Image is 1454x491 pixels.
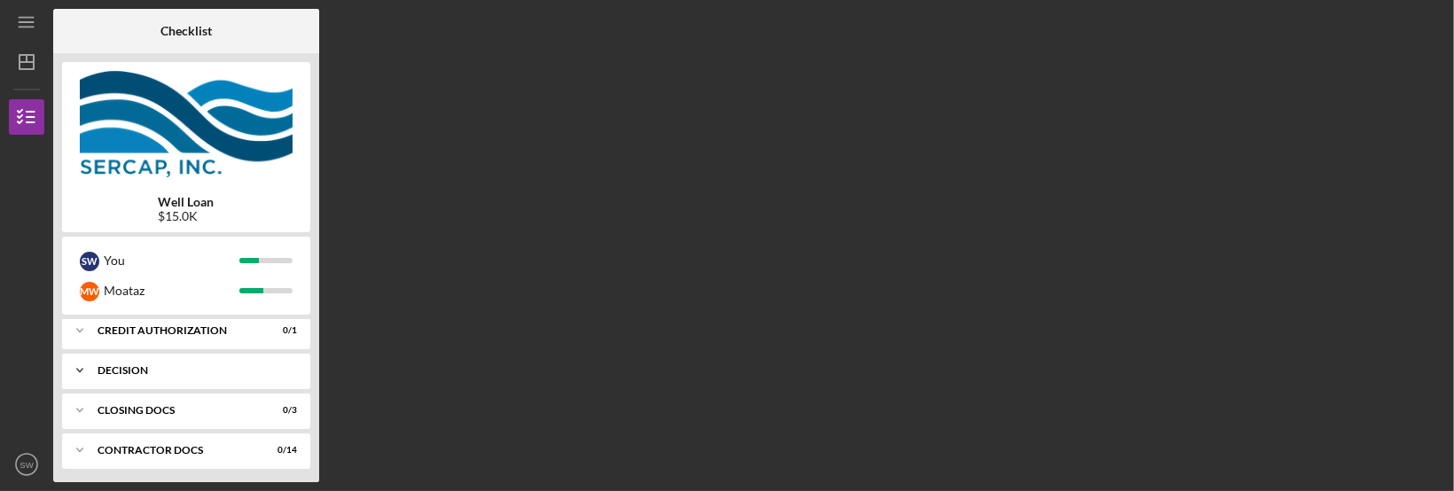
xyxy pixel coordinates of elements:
[265,445,297,456] div: 0 / 14
[98,365,288,376] div: Decision
[104,245,239,276] div: You
[159,209,215,223] div: $15.0K
[98,445,253,456] div: Contractor Docs
[98,325,253,336] div: CREDIT AUTHORIZATION
[160,24,212,38] b: Checklist
[104,276,239,306] div: Moataz
[20,460,34,470] text: SW
[265,325,297,336] div: 0 / 1
[80,252,99,271] div: S W
[265,405,297,416] div: 0 / 3
[9,447,44,482] button: SW
[62,71,310,177] img: Product logo
[159,195,215,209] b: Well Loan
[98,405,253,416] div: CLOSING DOCS
[80,282,99,301] div: M W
